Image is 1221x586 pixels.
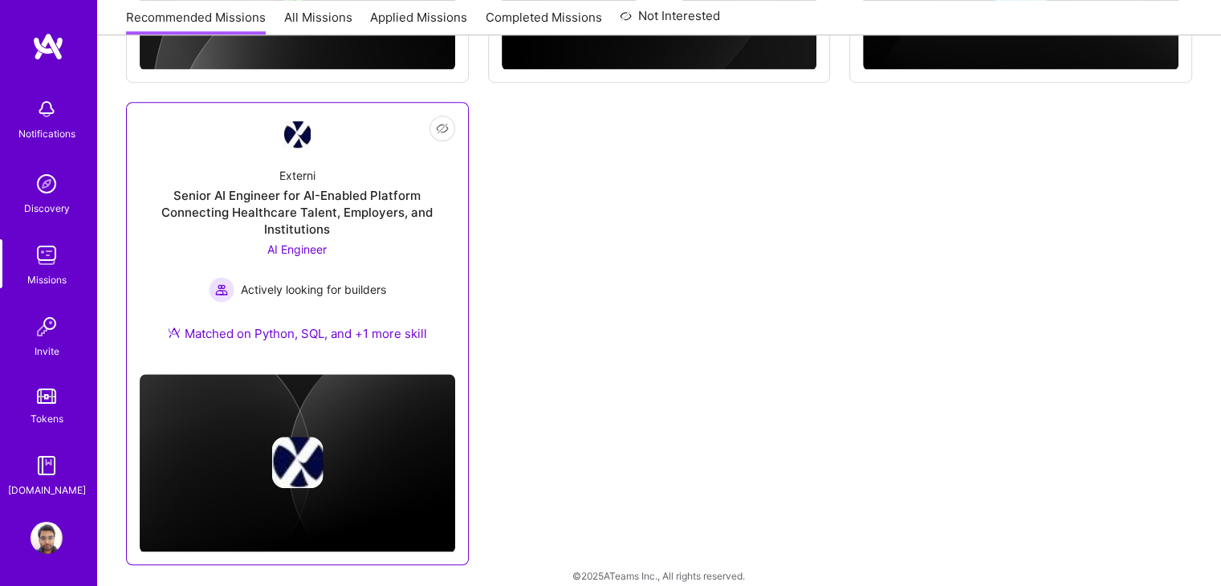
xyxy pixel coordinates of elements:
a: Applied Missions [370,9,467,35]
img: discovery [31,168,63,200]
a: Completed Missions [486,9,602,35]
div: [DOMAIN_NAME] [8,482,86,499]
a: Company LogoExterniSenior AI Engineer for AI-Enabled Platform Connecting Healthcare Talent, Emplo... [140,116,455,361]
img: User Avatar [31,522,63,554]
img: bell [31,93,63,125]
img: Company Logo [283,121,311,149]
span: AI Engineer [267,242,327,256]
div: Discovery [24,200,70,217]
a: User Avatar [26,522,67,554]
div: Matched on Python, SQL, and +1 more skill [168,325,427,342]
img: logo [32,32,64,61]
img: Ateam Purple Icon [168,326,181,339]
a: All Missions [284,9,352,35]
div: Senior AI Engineer for AI-Enabled Platform Connecting Healthcare Talent, Employers, and Institutions [140,187,455,238]
div: Externi [279,167,315,184]
div: Tokens [31,410,63,427]
a: Not Interested [620,6,720,35]
div: Missions [27,271,67,288]
div: Notifications [18,125,75,142]
a: Recommended Missions [126,9,266,35]
div: Invite [35,343,59,360]
img: Invite [31,311,63,343]
img: Company logo [271,437,323,488]
i: icon EyeClosed [436,122,449,135]
img: teamwork [31,239,63,271]
img: tokens [37,389,56,404]
img: cover [140,374,455,553]
img: Actively looking for builders [209,277,234,303]
img: guide book [31,450,63,482]
span: Actively looking for builders [241,281,386,298]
